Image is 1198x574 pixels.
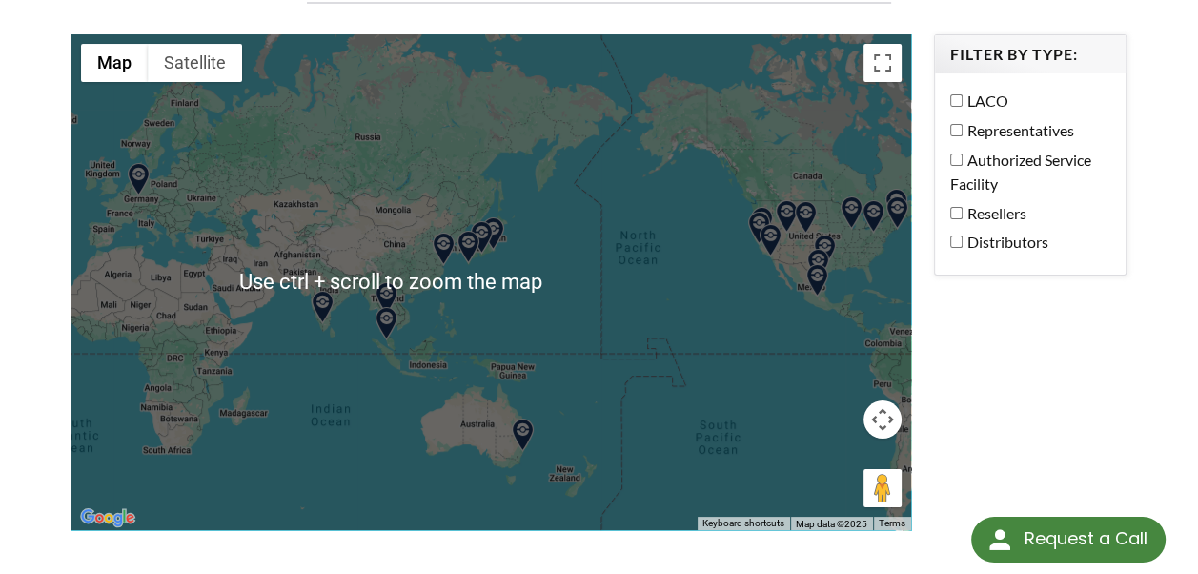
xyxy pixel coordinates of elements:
button: Map camera controls [863,400,902,439]
a: Terms [879,518,905,528]
div: Request a Call [1024,517,1147,561]
img: round button [985,524,1015,555]
label: LACO [950,89,1101,113]
button: Show satellite imagery [148,44,242,82]
img: Google [76,505,139,530]
button: Keyboard shortcuts [702,517,784,530]
input: Resellers [950,207,963,219]
button: Toggle fullscreen view [863,44,902,82]
div: Request a Call [971,517,1166,563]
label: Representatives [950,118,1101,143]
a: Open this area in Google Maps (opens a new window) [76,505,139,530]
input: LACO [950,94,963,107]
label: Distributors [950,230,1101,255]
input: Distributors [950,236,963,248]
button: Show street map [81,44,148,82]
button: Drag Pegman onto the map to open Street View [863,469,902,507]
h4: Filter by Type: [950,45,1110,65]
input: Authorized Service Facility [950,154,963,166]
label: Resellers [950,201,1101,226]
label: Authorized Service Facility [950,148,1101,196]
span: Map data ©2025 [796,519,867,529]
input: Representatives [950,124,963,136]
